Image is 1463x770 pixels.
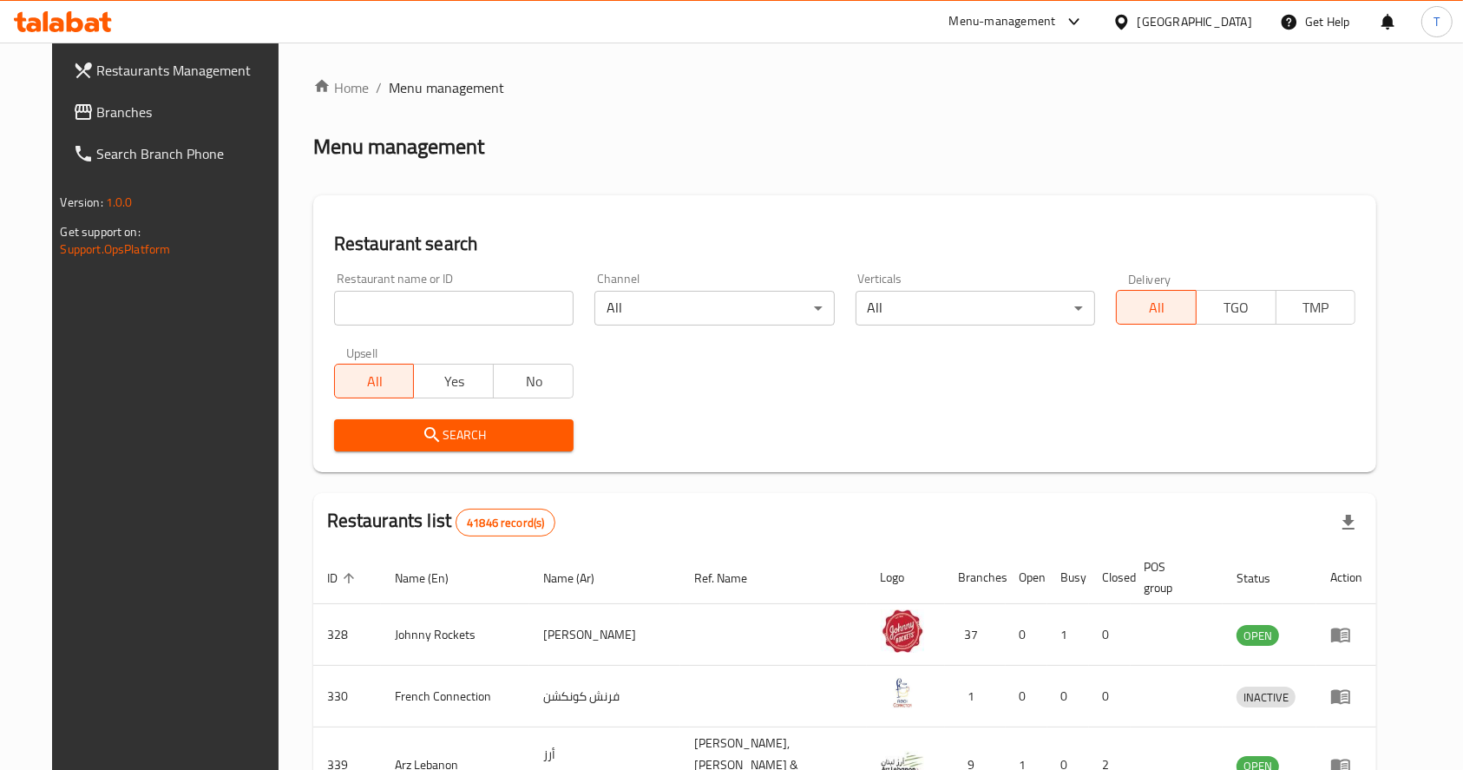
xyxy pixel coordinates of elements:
[1006,666,1047,727] td: 0
[945,551,1006,604] th: Branches
[1283,295,1349,320] span: TMP
[501,369,567,394] span: No
[334,419,574,451] button: Search
[327,508,556,536] h2: Restaurants list
[59,133,297,174] a: Search Branch Phone
[456,515,554,531] span: 41846 record(s)
[881,671,924,714] img: French Connection
[1328,502,1369,543] div: Export file
[1237,568,1293,589] span: Status
[61,220,141,243] span: Get support on:
[1316,551,1376,604] th: Action
[346,346,378,359] label: Upsell
[313,77,1377,98] nav: breadcrumb
[1237,625,1279,646] div: OPEN
[493,364,574,398] button: No
[1089,666,1131,727] td: 0
[1089,551,1131,604] th: Closed
[456,509,555,536] div: Total records count
[529,666,680,727] td: فرنش كونكشن
[867,551,945,604] th: Logo
[59,91,297,133] a: Branches
[543,568,617,589] span: Name (Ar)
[313,666,381,727] td: 330
[334,231,1356,257] h2: Restaurant search
[59,49,297,91] a: Restaurants Management
[529,604,680,666] td: [PERSON_NAME]
[1145,556,1203,598] span: POS group
[313,604,381,666] td: 328
[334,364,415,398] button: All
[1128,273,1171,285] label: Delivery
[376,77,382,98] li: /
[348,424,560,446] span: Search
[106,191,133,214] span: 1.0.0
[1276,290,1356,325] button: TMP
[413,364,494,398] button: Yes
[1047,604,1089,666] td: 1
[61,191,103,214] span: Version:
[1237,688,1296,707] span: INACTIVE
[313,77,369,98] a: Home
[389,77,504,98] span: Menu management
[856,291,1095,326] div: All
[945,604,1006,666] td: 37
[1089,604,1131,666] td: 0
[594,291,834,326] div: All
[945,666,1006,727] td: 1
[327,568,360,589] span: ID
[1196,290,1276,325] button: TGO
[381,604,530,666] td: Johnny Rockets
[1330,624,1362,645] div: Menu
[1330,686,1362,707] div: Menu
[1047,666,1089,727] td: 0
[313,133,484,161] h2: Menu management
[1006,604,1047,666] td: 0
[97,102,283,122] span: Branches
[97,60,283,81] span: Restaurants Management
[1047,551,1089,604] th: Busy
[1433,12,1440,31] span: T
[342,369,408,394] span: All
[694,568,770,589] span: Ref. Name
[1138,12,1252,31] div: [GEOGRAPHIC_DATA]
[949,11,1056,32] div: Menu-management
[395,568,471,589] span: Name (En)
[1116,290,1197,325] button: All
[1124,295,1190,320] span: All
[881,609,924,653] img: Johnny Rockets
[97,143,283,164] span: Search Branch Phone
[1237,687,1296,707] div: INACTIVE
[61,238,171,260] a: Support.OpsPlatform
[1204,295,1269,320] span: TGO
[1237,626,1279,646] span: OPEN
[421,369,487,394] span: Yes
[381,666,530,727] td: French Connection
[334,291,574,326] input: Search for restaurant name or ID..
[1006,551,1047,604] th: Open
